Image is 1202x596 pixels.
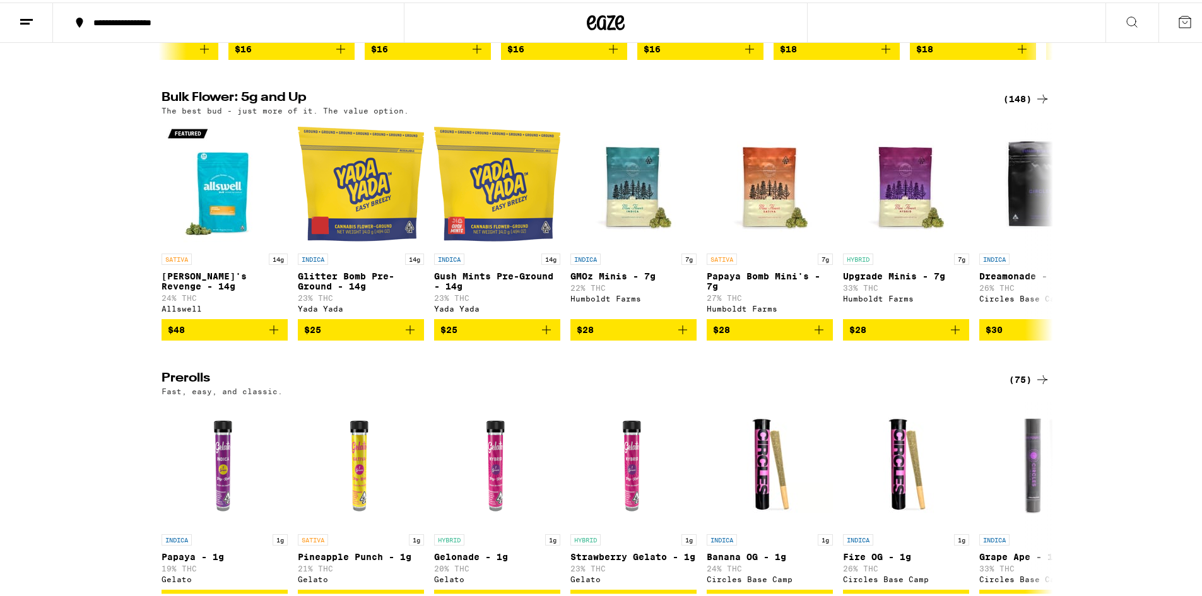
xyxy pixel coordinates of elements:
span: $28 [849,322,866,332]
img: Gelato - Papaya - 1g [162,399,288,525]
p: SATIVA [707,251,737,262]
p: 24% THC [162,291,288,300]
div: Humboldt Farms [707,302,833,310]
p: 14g [541,251,560,262]
div: Allswell [162,302,288,310]
p: 20% THC [434,562,560,570]
h2: Bulk Flower: 5g and Up [162,89,988,104]
p: 1g [273,532,288,543]
a: Open page for Papaya Bomb Mini's - 7g from Humboldt Farms [707,119,833,317]
img: Circles Base Camp - Grape Ape - 1g [979,399,1105,525]
a: Open page for GMOz Minis - 7g from Humboldt Farms [570,119,697,317]
a: Open page for Papaya - 1g from Gelato [162,399,288,587]
span: $25 [304,322,321,332]
p: INDICA [843,532,873,543]
p: 1g [818,532,833,543]
button: Add to bag [501,36,627,57]
p: INDICA [162,532,192,543]
p: Gelonade - 1g [434,549,560,559]
p: HYBRID [570,532,601,543]
span: $48 [168,322,185,332]
p: 21% THC [298,562,424,570]
div: Circles Base Camp [843,573,969,581]
button: Add to bag [637,36,763,57]
p: Glitter Bomb Pre-Ground - 14g [298,269,424,289]
a: Open page for Dreamonade - 7g from Circles Base Camp [979,119,1105,317]
button: Add to bag [298,317,424,338]
span: $30 [986,322,1003,332]
a: Open page for Jack's Revenge - 14g from Allswell [162,119,288,317]
img: Circles Base Camp - Banana OG - 1g [707,399,833,525]
span: $18 [1052,42,1069,52]
p: SATIVA [298,532,328,543]
p: INDICA [979,251,1010,262]
p: 23% THC [570,562,697,570]
p: 26% THC [979,281,1105,289]
p: INDICA [298,251,328,262]
img: Circles Base Camp - Dreamonade - 7g [979,119,1105,245]
button: Add to bag [707,317,833,338]
button: Add to bag [979,317,1105,338]
a: Open page for Fire OG - 1g from Circles Base Camp [843,399,969,587]
p: HYBRID [434,532,464,543]
span: $25 [440,322,457,332]
div: Circles Base Camp [707,573,833,581]
p: 19% THC [162,562,288,570]
button: Add to bag [910,36,1036,57]
div: Gelato [570,573,697,581]
img: Gelato - Gelonade - 1g [434,399,560,525]
a: Open page for Gush Mints Pre-Ground - 14g from Yada Yada [434,119,560,317]
img: Allswell - Jack's Revenge - 14g [162,119,288,245]
a: Open page for Pineapple Punch - 1g from Gelato [298,399,424,587]
p: 24% THC [707,562,833,570]
img: Gelato - Strawberry Gelato - 1g [570,399,697,525]
p: Papaya Bomb Mini's - 7g [707,269,833,289]
a: Open page for Banana OG - 1g from Circles Base Camp [707,399,833,587]
img: Humboldt Farms - Upgrade Minis - 7g [843,119,969,245]
p: Fire OG - 1g [843,549,969,559]
span: $16 [371,42,388,52]
span: Hi. Need any help? [8,9,91,19]
div: Humboldt Farms [843,292,969,300]
p: Papaya - 1g [162,549,288,559]
p: INDICA [707,532,737,543]
p: Strawberry Gelato - 1g [570,549,697,559]
p: 23% THC [434,291,560,300]
p: 7g [954,251,969,262]
div: Yada Yada [434,302,560,310]
div: Yada Yada [298,302,424,310]
img: Humboldt Farms - Papaya Bomb Mini's - 7g [707,119,833,245]
img: Yada Yada - Glitter Bomb Pre-Ground - 14g [298,119,424,245]
p: HYBRID [843,251,873,262]
p: 1g [545,532,560,543]
p: Banana OG - 1g [707,549,833,559]
p: Dreamonade - 7g [979,269,1105,279]
p: [PERSON_NAME]'s Revenge - 14g [162,269,288,289]
span: $28 [713,322,730,332]
p: 26% THC [843,562,969,570]
img: Humboldt Farms - GMOz Minis - 7g [570,119,697,245]
button: Add to bag [228,36,355,57]
button: Add to bag [843,317,969,338]
p: 33% THC [843,281,969,289]
button: Add to bag [92,36,218,57]
div: Humboldt Farms [570,292,697,300]
p: 7g [681,251,697,262]
p: Gush Mints Pre-Ground - 14g [434,269,560,289]
a: Open page for Strawberry Gelato - 1g from Gelato [570,399,697,587]
span: $28 [577,322,594,332]
p: 1g [409,532,424,543]
a: Open page for Gelonade - 1g from Gelato [434,399,560,587]
img: Gelato - Pineapple Punch - 1g [298,399,424,525]
div: Gelato [162,573,288,581]
img: Yada Yada - Gush Mints Pre-Ground - 14g [434,119,560,245]
p: SATIVA [162,251,192,262]
span: $16 [507,42,524,52]
p: The best bud - just more of it. The value option. [162,104,409,112]
a: (148) [1003,89,1050,104]
p: 22% THC [570,281,697,289]
button: Add to bag [434,317,560,338]
div: (75) [1009,370,1050,385]
button: Add to bag [570,317,697,338]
